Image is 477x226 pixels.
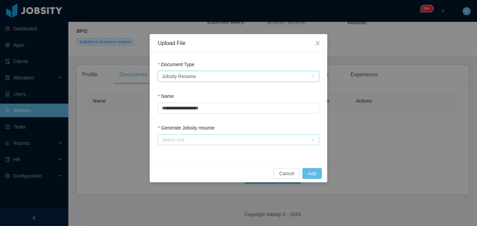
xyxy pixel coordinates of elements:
[162,136,308,143] div: Select one
[274,168,300,179] button: Cancel
[158,103,319,114] input: Name
[158,93,174,99] label: Name
[158,125,215,131] label: Generate Jobsity resume
[311,74,315,79] i: icon: down
[158,62,194,67] label: Document Type
[162,71,196,81] div: Jobsity Resume
[311,138,315,142] i: icon: down
[158,40,319,47] div: Upload File
[315,41,321,46] i: icon: close
[302,168,322,179] button: Add
[308,34,327,53] button: Close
